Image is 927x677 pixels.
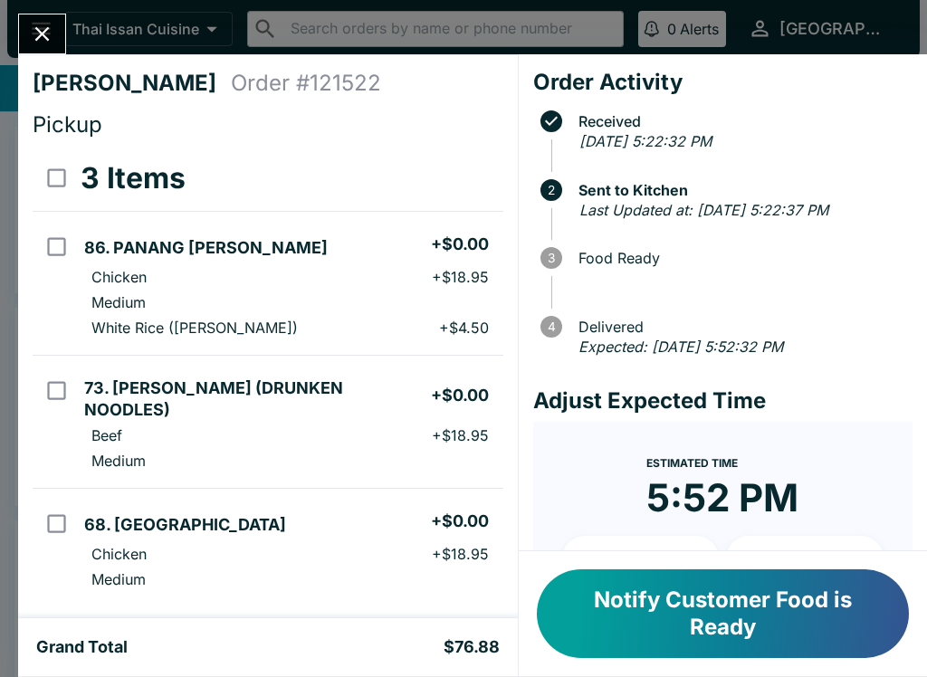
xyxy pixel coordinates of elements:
[548,251,555,265] text: 3
[548,183,555,197] text: 2
[91,319,298,337] p: White Rice ([PERSON_NAME])
[33,146,503,606] table: orders table
[646,456,738,470] span: Estimated Time
[537,569,909,658] button: Notify Customer Food is Ready
[91,452,146,470] p: Medium
[569,113,913,129] span: Received
[431,510,489,532] h5: + $0.00
[33,70,231,97] h4: [PERSON_NAME]
[533,69,913,96] h4: Order Activity
[91,293,146,311] p: Medium
[91,268,147,286] p: Chicken
[84,237,328,259] h5: 86. PANANG [PERSON_NAME]
[231,70,381,97] h4: Order # 121522
[726,536,884,581] button: + 20
[84,514,286,536] h5: 68. [GEOGRAPHIC_DATA]
[579,132,712,150] em: [DATE] 5:22:32 PM
[579,201,828,219] em: Last Updated at: [DATE] 5:22:37 PM
[36,636,128,658] h5: Grand Total
[84,377,430,421] h5: 73. [PERSON_NAME] (DRUNKEN NOODLES)
[578,338,783,356] em: Expected: [DATE] 5:52:32 PM
[439,319,489,337] p: + $4.50
[432,545,489,563] p: + $18.95
[19,14,65,53] button: Close
[432,426,489,444] p: + $18.95
[533,387,913,415] h4: Adjust Expected Time
[569,319,913,335] span: Delivered
[569,250,913,266] span: Food Ready
[431,385,489,406] h5: + $0.00
[562,536,720,581] button: + 10
[91,426,122,444] p: Beef
[569,182,913,198] span: Sent to Kitchen
[81,160,186,196] h3: 3 Items
[444,636,500,658] h5: $76.88
[431,234,489,255] h5: + $0.00
[91,570,146,588] p: Medium
[33,111,102,138] span: Pickup
[91,545,147,563] p: Chicken
[547,319,555,334] text: 4
[432,268,489,286] p: + $18.95
[646,474,798,521] time: 5:52 PM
